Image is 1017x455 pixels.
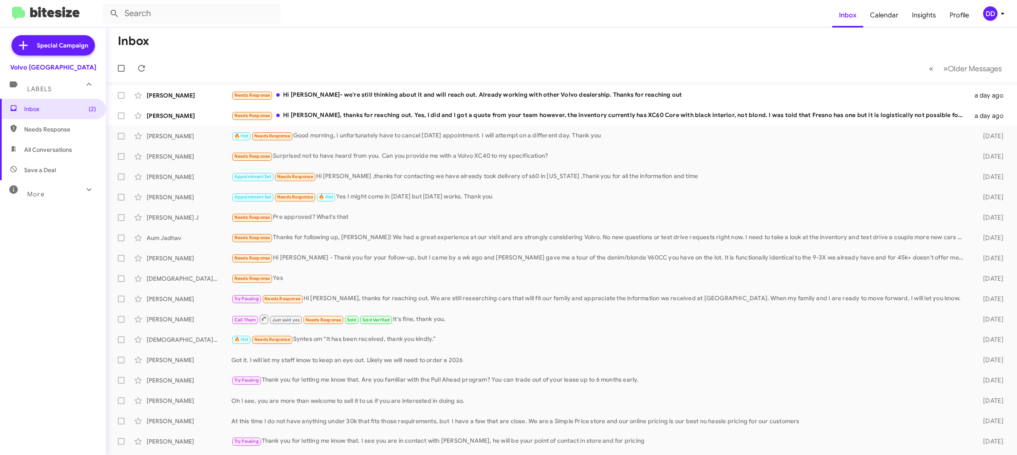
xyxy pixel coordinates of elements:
[147,315,231,324] div: [PERSON_NAME]
[231,233,967,243] div: Thanks for following up, [PERSON_NAME]! We had a great experience at our visit and are strongly c...
[967,152,1010,161] div: [DATE]
[234,235,270,240] span: Needs Response
[231,212,967,222] div: Pre approved? What's that
[231,294,967,304] div: Hi [PERSON_NAME], thanks for reaching out. We are still researching cars that will fit our family...
[277,174,313,179] span: Needs Response
[967,295,1010,303] div: [DATE]
[147,112,231,120] div: [PERSON_NAME]
[11,35,95,56] a: Special Campaign
[147,213,231,222] div: [PERSON_NAME] J
[147,91,231,100] div: [PERSON_NAME]
[24,166,56,174] span: Save a Deal
[234,255,270,261] span: Needs Response
[147,254,231,262] div: [PERSON_NAME]
[231,396,967,405] div: Oh I see, you are more than welcome to sell it to us if you are interested in doing so.
[231,436,967,446] div: Thank you for letting me know that. I see you are in contact with [PERSON_NAME], he will be your ...
[24,105,96,113] span: Inbox
[103,3,281,24] input: Search
[254,133,290,139] span: Needs Response
[254,337,290,342] span: Needs Response
[27,190,44,198] span: More
[967,396,1010,405] div: [DATE]
[967,437,1010,446] div: [DATE]
[362,317,390,323] span: Sold Verified
[231,335,967,344] div: Syntes om “It has been received, thank you kindly.”
[319,194,333,200] span: 🔥 Hot
[234,194,272,200] span: Appointment Set
[147,437,231,446] div: [PERSON_NAME]
[967,173,1010,181] div: [DATE]
[147,376,231,385] div: [PERSON_NAME]
[231,111,967,120] div: Hi [PERSON_NAME], thanks for reaching out. Yes, I did and I got a quote from your team however, t...
[147,173,231,181] div: [PERSON_NAME]
[234,377,259,383] span: Try Pausing
[234,113,270,118] span: Needs Response
[967,335,1010,344] div: [DATE]
[147,152,231,161] div: [PERSON_NAME]
[967,213,1010,222] div: [DATE]
[231,314,967,324] div: It's fine, thank you.
[231,253,967,263] div: Hi [PERSON_NAME] - Thank you for your follow-up, but I came by a wk ago and [PERSON_NAME] gave me...
[231,172,967,181] div: Hi [PERSON_NAME] ,thanks for contacting we have already took delivery of s60 in [US_STATE] ,Thank...
[967,376,1010,385] div: [DATE]
[147,417,231,425] div: [PERSON_NAME]
[976,6,1008,21] button: DD
[231,151,967,161] div: Surprised not to have heard from you. Can you provide me with a Volvo XC40 to my specification?
[24,125,96,134] span: Needs Response
[231,274,967,283] div: Yes
[967,254,1010,262] div: [DATE]
[234,296,259,301] span: Try Pausing
[10,63,96,72] div: Volvo [GEOGRAPHIC_DATA]
[924,60,1007,77] nav: Page navigation example
[231,417,967,425] div: At this time I do not have anything under 30k that fits those requirements, but I have a few that...
[147,193,231,201] div: [PERSON_NAME]
[231,90,967,100] div: Hi [PERSON_NAME]- we're still thinking about it and will reach out. Already working with other Vo...
[234,174,272,179] span: Appointment Set
[272,317,300,323] span: Just said yes
[234,438,259,444] span: Try Pausing
[863,3,905,28] a: Calendar
[983,6,998,21] div: DD
[832,3,863,28] a: Inbox
[234,215,270,220] span: Needs Response
[905,3,943,28] a: Insights
[948,64,1002,73] span: Older Messages
[943,3,976,28] a: Profile
[924,60,939,77] button: Previous
[147,234,231,242] div: Aum Jadhav
[967,315,1010,324] div: [DATE]
[147,356,231,364] div: [PERSON_NAME]
[967,274,1010,283] div: [DATE]
[347,317,357,323] span: Sold
[231,131,967,141] div: Good morning, I unfortunately have to cancel [DATE] appointment. I will attempt on a different da...
[231,356,967,364] div: Got it. I will let my staff know to keep an eye out. Likely we will need to order a 2026
[234,337,249,342] span: 🔥 Hot
[929,63,934,74] span: «
[967,91,1010,100] div: a day ago
[967,417,1010,425] div: [DATE]
[264,296,300,301] span: Needs Response
[967,234,1010,242] div: [DATE]
[118,34,149,48] h1: Inbox
[967,132,1010,140] div: [DATE]
[147,274,231,283] div: [DEMOGRAPHIC_DATA][PERSON_NAME]
[234,154,270,159] span: Needs Response
[147,132,231,140] div: [PERSON_NAME]
[27,85,52,93] span: Labels
[24,145,72,154] span: All Conversations
[147,396,231,405] div: [PERSON_NAME]
[37,41,88,50] span: Special Campaign
[306,317,342,323] span: Needs Response
[967,356,1010,364] div: [DATE]
[231,192,967,202] div: Yes I might come in [DATE] but [DATE] works. Thank you
[967,193,1010,201] div: [DATE]
[277,194,313,200] span: Needs Response
[234,133,249,139] span: 🔥 Hot
[967,112,1010,120] div: a day ago
[89,105,96,113] span: (2)
[234,317,256,323] span: Call Them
